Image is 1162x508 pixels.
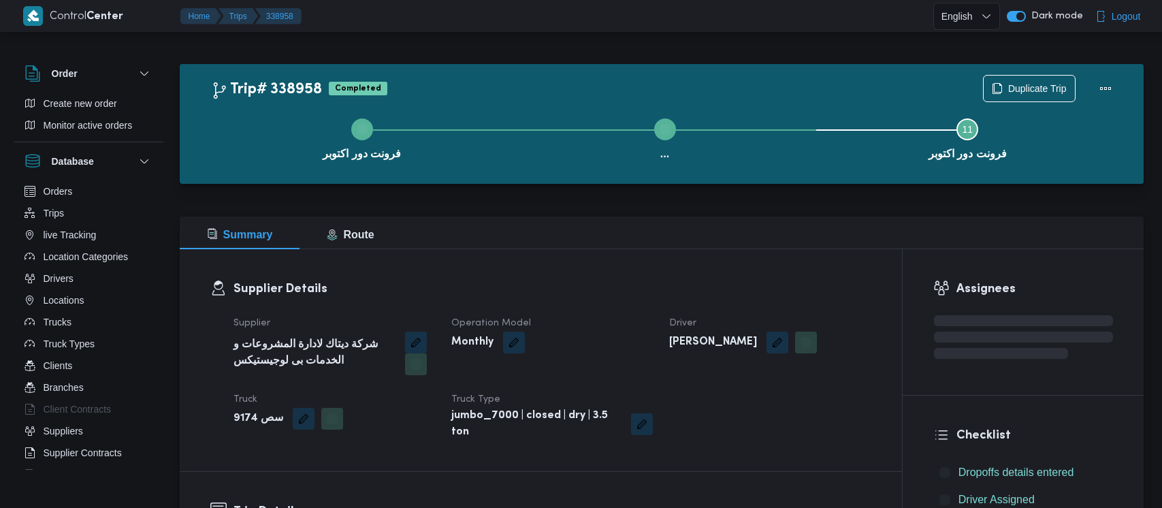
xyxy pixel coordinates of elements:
[19,442,158,464] button: Supplier Contracts
[958,494,1035,505] span: Driver Assigned
[956,280,1113,298] h3: Assignees
[233,411,283,427] b: سص 9174
[19,114,158,136] button: Monitor active orders
[660,146,669,162] span: ...
[255,8,302,25] button: 338958
[14,93,163,142] div: Order
[958,464,1074,481] span: Dropoffs details entered
[451,395,500,404] span: Truck Type
[25,65,152,82] button: Order
[44,423,83,439] span: Suppliers
[19,268,158,289] button: Drivers
[44,292,84,308] span: Locations
[19,377,158,398] button: Branches
[44,249,129,265] span: Location Categories
[19,420,158,442] button: Suppliers
[329,82,387,95] span: Completed
[233,337,396,370] b: شركة ديتاك لادارة المشروعات و الخدمات بى لوجيستيكس
[19,333,158,355] button: Truck Types
[19,289,158,311] button: Locations
[44,183,73,200] span: Orders
[1026,11,1083,22] span: Dark mode
[44,401,112,417] span: Client Contracts
[1008,80,1067,97] span: Duplicate Trip
[19,311,158,333] button: Trucks
[1092,75,1119,102] button: Actions
[233,395,257,404] span: Truck
[44,379,84,396] span: Branches
[327,229,374,240] span: Route
[207,229,273,240] span: Summary
[219,8,258,25] button: Trips
[44,227,97,243] span: live Tracking
[357,124,368,135] svg: Step 1 is complete
[323,146,401,162] span: فرونت دور اكتوبر
[44,95,117,112] span: Create new order
[86,12,123,22] b: Center
[1090,3,1146,30] button: Logout
[19,246,158,268] button: Location Categories
[816,102,1119,173] button: فرونت دور اكتوبر
[19,355,158,377] button: Clients
[19,202,158,224] button: Trips
[660,124,671,135] svg: Step ... is complete
[180,8,221,25] button: Home
[513,102,816,173] button: ...
[25,153,152,170] button: Database
[19,93,158,114] button: Create new order
[211,102,514,173] button: فرونت دور اكتوبر
[451,408,622,441] b: jumbo_7000 | closed | dry | 3.5 ton
[44,205,65,221] span: Trips
[44,336,95,352] span: Truck Types
[983,75,1076,102] button: Duplicate Trip
[19,180,158,202] button: Orders
[19,224,158,246] button: live Tracking
[669,319,696,328] span: Driver
[52,65,78,82] h3: Order
[14,180,163,475] div: Database
[44,445,122,461] span: Supplier Contracts
[23,6,43,26] img: X8yXhbKr1z7QwAAAABJRU5ErkJggg==
[52,153,94,170] h3: Database
[958,492,1035,508] span: Driver Assigned
[1112,8,1141,25] span: Logout
[956,426,1113,445] h3: Checklist
[44,358,73,374] span: Clients
[44,314,71,330] span: Trucks
[962,124,973,135] span: 11
[929,146,1007,162] span: فرونت دور اكتوبر
[451,319,531,328] span: Operation Model
[669,334,757,351] b: [PERSON_NAME]
[233,319,270,328] span: Supplier
[44,466,78,483] span: Devices
[19,464,158,486] button: Devices
[958,466,1074,478] span: Dropoffs details entered
[19,398,158,420] button: Client Contracts
[44,117,133,133] span: Monitor active orders
[934,462,1113,483] button: Dropoffs details entered
[44,270,74,287] span: Drivers
[335,84,381,93] b: Completed
[211,81,322,99] h2: Trip# 338958
[233,280,871,298] h3: Supplier Details
[451,334,494,351] b: Monthly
